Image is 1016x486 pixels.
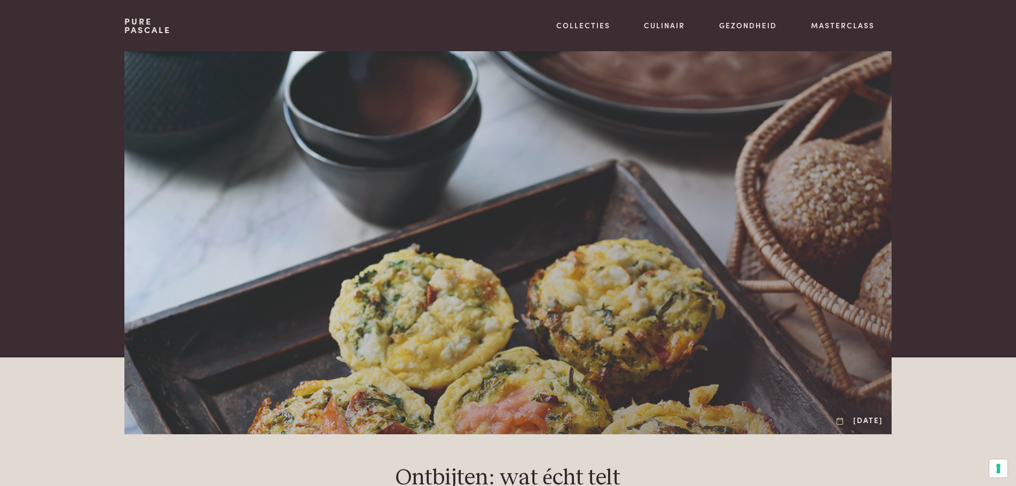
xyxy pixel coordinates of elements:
[124,17,171,34] a: PurePascale
[719,20,777,31] a: Gezondheid
[644,20,685,31] a: Culinair
[556,20,610,31] a: Collecties
[837,415,883,426] div: [DATE]
[811,20,875,31] a: Masterclass
[989,459,1007,477] button: Uw voorkeuren voor toestemming voor trackingtechnologieën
